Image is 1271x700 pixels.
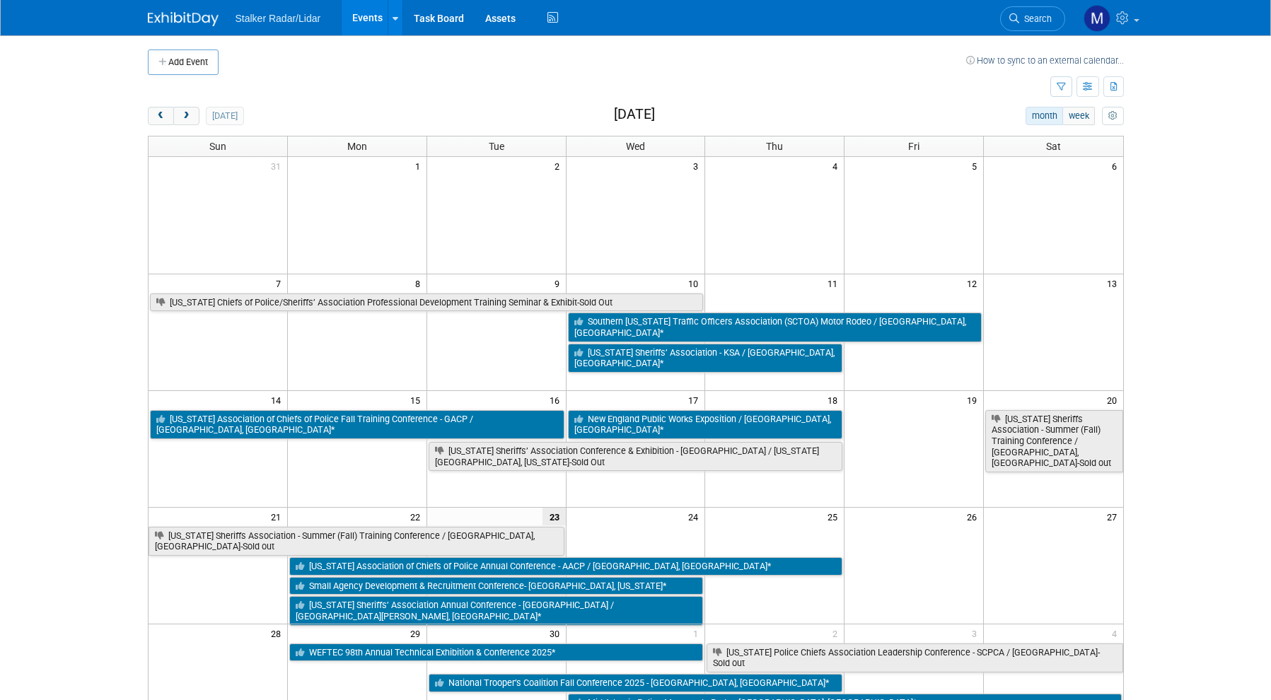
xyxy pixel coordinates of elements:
span: 22 [409,508,426,525]
span: 11 [826,274,844,292]
span: Tue [489,141,504,152]
span: 6 [1110,157,1123,175]
a: [US_STATE] Chiefs of Police/Sheriffs’ Association Professional Development Training Seminar & Exh... [150,293,704,312]
span: 1 [414,157,426,175]
span: 17 [687,391,704,409]
button: Add Event [148,49,219,75]
span: 1 [692,624,704,642]
h2: [DATE] [614,107,655,122]
span: 20 [1105,391,1123,409]
span: 12 [965,274,983,292]
button: prev [148,107,174,125]
a: Search [1000,6,1065,31]
span: 4 [1110,624,1123,642]
span: 4 [831,157,844,175]
span: 24 [687,508,704,525]
span: Sun [209,141,226,152]
span: 10 [687,274,704,292]
a: New England Public Works Exposition / [GEOGRAPHIC_DATA], [GEOGRAPHIC_DATA]* [568,410,843,439]
span: Stalker Radar/Lidar [236,13,321,24]
a: [US_STATE] Association of Chiefs of Police Annual Conference - AACP / [GEOGRAPHIC_DATA], [GEOGRAP... [289,557,842,576]
a: [US_STATE] Sheriffs Association - Summer (Fall) Training Conference / [GEOGRAPHIC_DATA], [GEOGRAP... [985,410,1122,473]
button: week [1062,107,1095,125]
a: [US_STATE] Sheriffs’ Association - KSA / [GEOGRAPHIC_DATA], [GEOGRAPHIC_DATA]* [568,344,843,373]
span: 14 [269,391,287,409]
span: 15 [409,391,426,409]
span: 16 [548,391,566,409]
a: [US_STATE] Sheriffs’ Association Conference & Exhibition - [GEOGRAPHIC_DATA] / [US_STATE][GEOGRAP... [429,442,843,471]
a: [US_STATE] Sheriffs’ Association Annual Conference - [GEOGRAPHIC_DATA] / [GEOGRAPHIC_DATA][PERSON... [289,596,704,625]
span: Wed [626,141,645,152]
button: myCustomButton [1102,107,1123,125]
span: 3 [692,157,704,175]
span: Sat [1046,141,1061,152]
img: ExhibitDay [148,12,219,26]
span: 3 [970,624,983,642]
span: Search [1019,13,1052,24]
button: month [1026,107,1063,125]
span: 7 [274,274,287,292]
span: 25 [826,508,844,525]
span: Thu [766,141,783,152]
span: 21 [269,508,287,525]
span: 2 [553,157,566,175]
span: 23 [542,508,566,525]
button: next [173,107,199,125]
a: WEFTEC 98th Annual Technical Exhibition & Conference 2025* [289,643,704,662]
a: National Trooper’s Coalition Fall Conference 2025 - [GEOGRAPHIC_DATA], [GEOGRAPHIC_DATA]* [429,674,843,692]
a: Small Agency Development & Recruitment Conference- [GEOGRAPHIC_DATA], [US_STATE]* [289,577,704,595]
button: [DATE] [206,107,243,125]
span: 27 [1105,508,1123,525]
span: 29 [409,624,426,642]
span: Fri [908,141,919,152]
span: 26 [965,508,983,525]
a: How to sync to an external calendar... [966,55,1124,66]
a: [US_STATE] Association of Chiefs of Police Fall Training Conference - GACP / [GEOGRAPHIC_DATA], [... [150,410,564,439]
i: Personalize Calendar [1108,112,1118,121]
span: 13 [1105,274,1123,292]
span: Mon [347,141,367,152]
span: 28 [269,624,287,642]
img: Mark LaChapelle [1084,5,1110,32]
span: 30 [548,624,566,642]
span: 5 [970,157,983,175]
span: 31 [269,157,287,175]
a: [US_STATE] Sheriffs Association - Summer (Fall) Training Conference / [GEOGRAPHIC_DATA], [GEOGRAP... [149,527,564,556]
span: 2 [831,624,844,642]
span: 18 [826,391,844,409]
span: 8 [414,274,426,292]
a: [US_STATE] Police Chiefs Association Leadership Conference - SCPCA / [GEOGRAPHIC_DATA]- Sold out [707,643,1122,672]
a: Southern [US_STATE] Traffic Officers Association (SCTOA) Motor Rodeo / [GEOGRAPHIC_DATA], [GEOGRA... [568,313,982,342]
span: 19 [965,391,983,409]
span: 9 [553,274,566,292]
